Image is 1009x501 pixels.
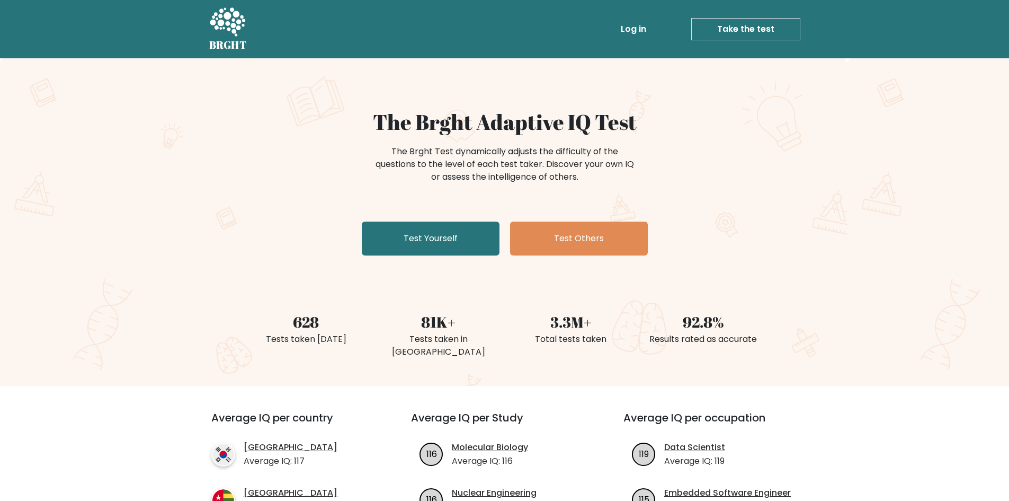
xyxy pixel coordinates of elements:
[362,222,499,256] a: Test Yourself
[664,455,725,468] p: Average IQ: 119
[452,487,537,499] a: Nuclear Engineering
[209,4,247,54] a: BRGHT
[617,19,650,40] a: Log in
[379,333,498,358] div: Tests taken in [GEOGRAPHIC_DATA]
[244,487,337,499] a: [GEOGRAPHIC_DATA]
[639,447,649,460] text: 119
[211,411,373,437] h3: Average IQ per country
[246,109,763,135] h1: The Brght Adaptive IQ Test
[244,441,337,454] a: [GEOGRAPHIC_DATA]
[511,311,631,333] div: 3.3M+
[664,487,791,499] a: Embedded Software Engineer
[691,18,800,40] a: Take the test
[664,441,725,454] a: Data Scientist
[246,333,366,346] div: Tests taken [DATE]
[452,455,528,468] p: Average IQ: 116
[246,311,366,333] div: 628
[372,145,637,183] div: The Brght Test dynamically adjusts the difficulty of the questions to the level of each test take...
[244,455,337,468] p: Average IQ: 117
[452,441,528,454] a: Molecular Biology
[211,443,235,467] img: country
[209,39,247,51] h5: BRGHT
[644,311,763,333] div: 92.8%
[623,411,810,437] h3: Average IQ per occupation
[426,447,437,460] text: 116
[510,222,648,256] a: Test Others
[379,311,498,333] div: 81K+
[411,411,598,437] h3: Average IQ per Study
[644,333,763,346] div: Results rated as accurate
[511,333,631,346] div: Total tests taken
